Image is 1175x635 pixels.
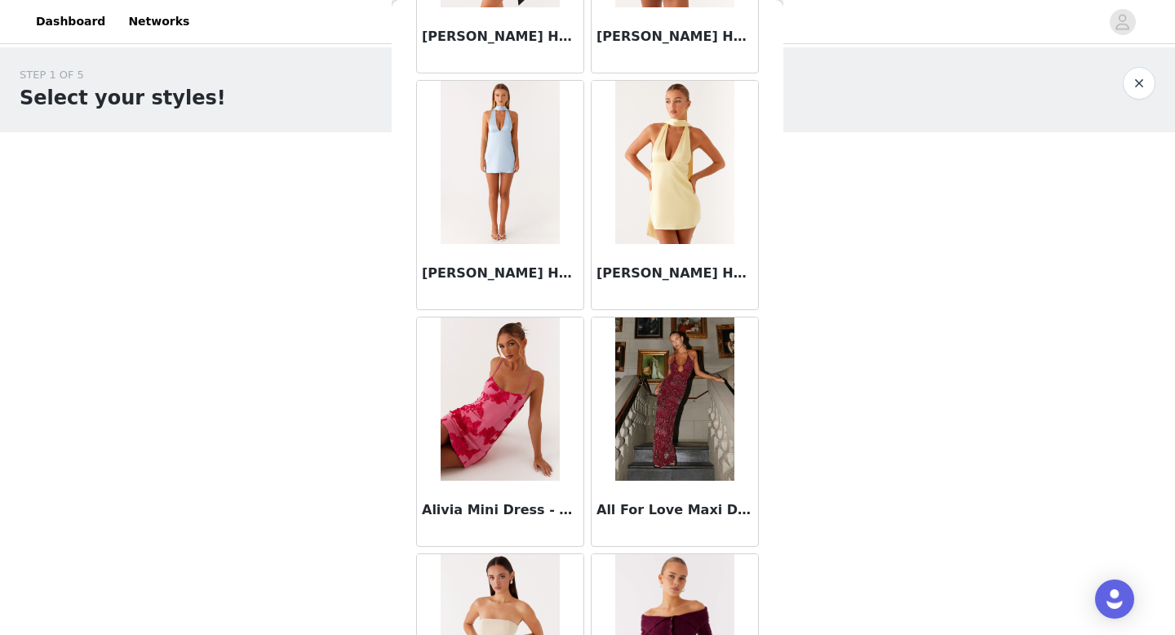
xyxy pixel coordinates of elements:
img: All For Love Maxi Dress - Burgundy [615,317,734,481]
a: Dashboard [26,3,115,40]
img: Alivia Mini Dress - Pink [441,317,559,481]
h1: Select your styles! [20,83,226,113]
div: avatar [1115,9,1130,35]
h3: [PERSON_NAME] Halter Mini Dress - Navy [596,27,753,47]
h3: [PERSON_NAME] Halter Mini Dress - Black [422,27,579,47]
h3: [PERSON_NAME] Halter Mini Dress - Pale Blue [422,264,579,283]
h3: [PERSON_NAME] Halter Mini Dress - Pastel Yellow [596,264,753,283]
div: Open Intercom Messenger [1095,579,1134,619]
h3: Alivia Mini Dress - Pink [422,500,579,520]
img: Alicia Satin Halter Mini Dress - Pale Blue [441,81,559,244]
img: Alicia Satin Halter Mini Dress - Pastel Yellow [615,81,734,244]
div: STEP 1 OF 5 [20,67,226,83]
a: Networks [118,3,199,40]
h3: All For Love Maxi Dress - Burgundy [596,500,753,520]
